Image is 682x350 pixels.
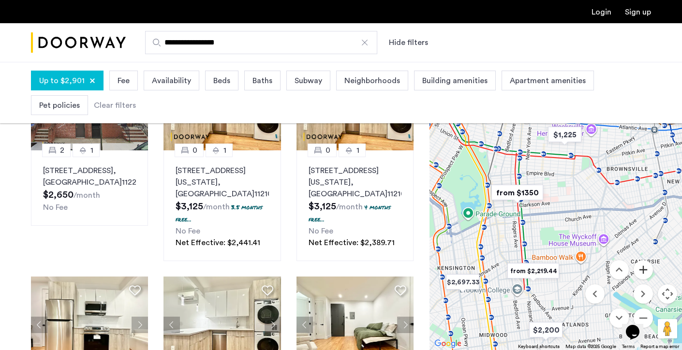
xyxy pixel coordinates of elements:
button: Move left [585,284,605,304]
sub: /month [336,203,363,211]
a: 01[STREET_ADDRESS][US_STATE], [GEOGRAPHIC_DATA]112104 months free...No FeeNet Effective: $2,389.71 [297,150,414,261]
button: Move up [609,260,629,279]
a: Report a map error [640,343,679,350]
button: Zoom out [634,308,653,328]
span: Pet policies [39,100,80,111]
span: Beds [213,75,230,87]
span: $2,650 [43,190,74,200]
button: Zoom in [634,260,653,279]
a: Terms (opens in new tab) [622,343,635,350]
button: Next apartment [132,317,148,333]
img: Google [432,337,464,350]
button: Move down [609,308,629,328]
span: Net Effective: $2,389.71 [309,239,395,247]
div: from $2,219.44 [504,260,563,282]
img: logo [31,25,126,61]
span: $3,125 [309,202,336,211]
button: Show or hide filters [389,37,428,48]
a: Open this area in Google Maps (opens a new window) [432,337,464,350]
p: [STREET_ADDRESS] 11223 [43,165,136,188]
sub: /month [203,203,230,211]
button: Previous apartment [31,317,47,333]
button: Map camera controls [658,284,677,304]
span: No Fee [309,227,333,235]
button: Keyboard shortcuts [518,343,560,350]
sub: /month [74,191,100,199]
span: 1 [90,145,93,156]
button: Next apartment [397,317,414,333]
span: Up to $2,901 [39,75,85,87]
span: Neighborhoods [344,75,400,87]
button: Move right [634,284,653,304]
span: $3,125 [176,202,203,211]
a: 21[STREET_ADDRESS], [GEOGRAPHIC_DATA]11223No Fee [31,150,148,226]
button: Previous apartment [297,317,313,333]
span: 0 [326,145,330,156]
a: Registration [625,8,651,16]
span: No Fee [176,227,200,235]
span: Net Effective: $2,441.41 [176,239,260,247]
button: Next apartment [265,317,281,333]
span: Subway [295,75,322,87]
span: Fee [118,75,130,87]
a: Cazamio Logo [31,25,126,61]
div: $2,200 [525,319,566,341]
div: Clear filters [94,100,136,111]
span: No Fee [43,204,68,211]
span: Apartment amenities [510,75,586,87]
span: Map data ©2025 Google [565,344,616,349]
p: [STREET_ADDRESS][US_STATE] 11210 [176,165,268,200]
span: Baths [252,75,272,87]
div: $2,697.33 [442,271,483,293]
div: from $1350 [488,182,547,204]
p: [STREET_ADDRESS][US_STATE] 11210 [309,165,401,200]
input: Apartment Search [145,31,377,54]
span: 2 [60,145,64,156]
a: Login [592,8,611,16]
span: 0 [193,145,197,156]
span: Availability [152,75,191,87]
button: Previous apartment [163,317,180,333]
span: 1 [223,145,226,156]
p: 4 months free... [309,203,391,223]
a: 01[STREET_ADDRESS][US_STATE], [GEOGRAPHIC_DATA]112103.5 months free...No FeeNet Effective: $2,441.41 [163,150,281,261]
span: Building amenities [422,75,488,87]
div: $1,225 [544,124,585,146]
span: 1 [356,145,359,156]
iframe: chat widget [622,311,653,340]
button: Drag Pegman onto the map to open Street View [658,319,677,338]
